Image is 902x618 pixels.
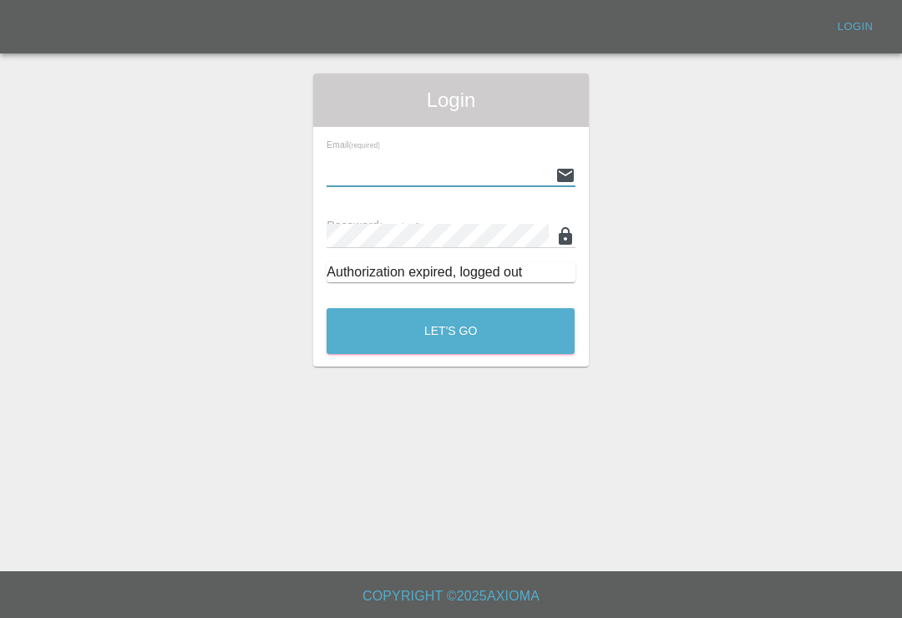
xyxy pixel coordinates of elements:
div: Authorization expired, logged out [327,262,575,282]
small: (required) [349,142,380,149]
small: (required) [379,221,421,231]
span: Email [327,139,380,149]
span: Login [327,87,575,114]
span: Password [327,219,420,232]
h6: Copyright © 2025 Axioma [13,585,889,608]
button: Let's Go [327,308,575,354]
a: Login [829,14,882,40]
